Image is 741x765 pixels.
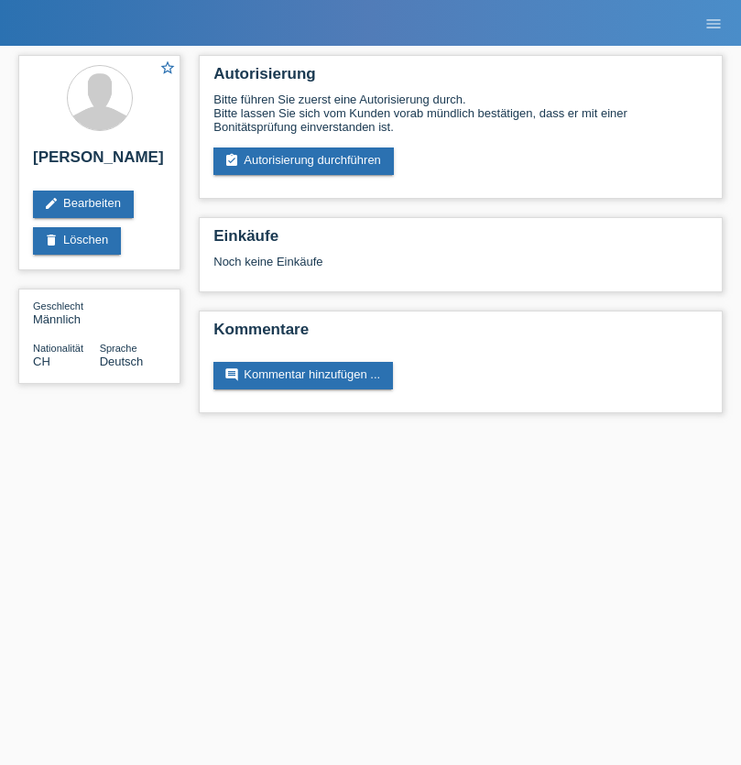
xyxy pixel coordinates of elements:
[44,196,59,211] i: edit
[695,17,732,28] a: menu
[33,299,100,326] div: Männlich
[33,227,121,255] a: deleteLöschen
[213,255,708,282] div: Noch keine Einkäufe
[33,355,50,368] span: Schweiz
[224,367,239,382] i: comment
[33,343,83,354] span: Nationalität
[33,148,166,176] h2: [PERSON_NAME]
[33,191,134,218] a: editBearbeiten
[100,343,137,354] span: Sprache
[213,321,708,348] h2: Kommentare
[213,65,708,93] h2: Autorisierung
[213,148,394,175] a: assignment_turned_inAutorisierung durchführen
[100,355,144,368] span: Deutsch
[704,15,723,33] i: menu
[159,60,176,76] i: star_border
[224,153,239,168] i: assignment_turned_in
[213,93,708,134] div: Bitte führen Sie zuerst eine Autorisierung durch. Bitte lassen Sie sich vom Kunden vorab mündlich...
[213,227,708,255] h2: Einkäufe
[44,233,59,247] i: delete
[213,362,393,389] a: commentKommentar hinzufügen ...
[159,60,176,79] a: star_border
[33,301,83,311] span: Geschlecht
